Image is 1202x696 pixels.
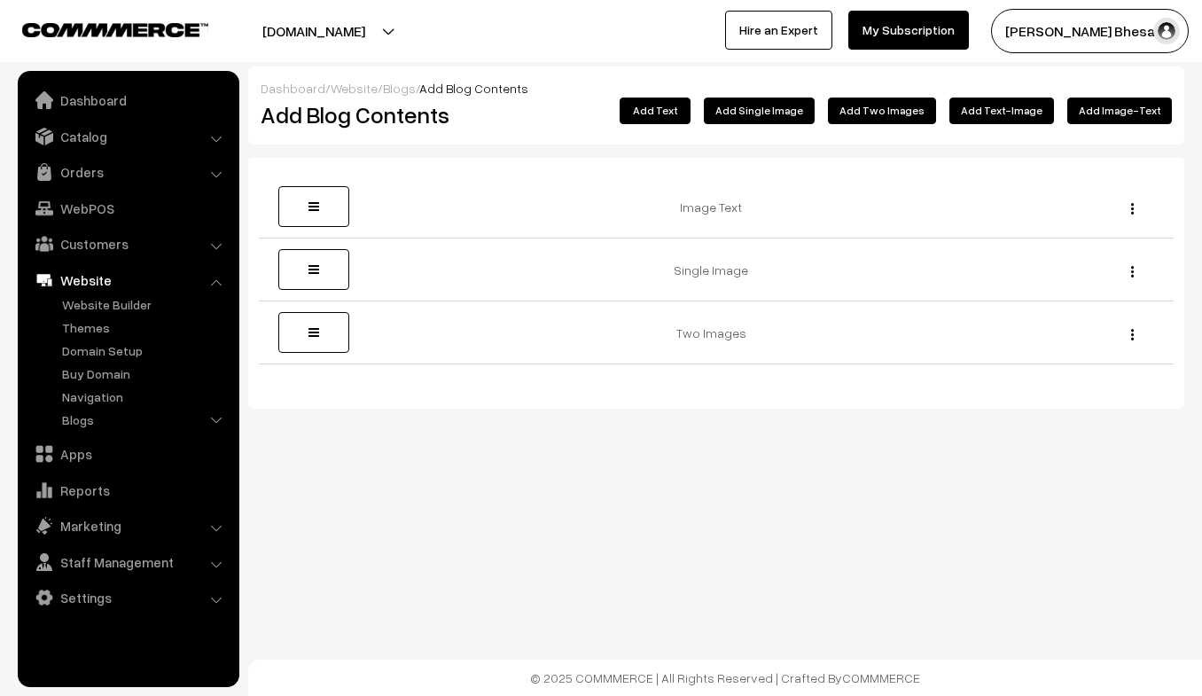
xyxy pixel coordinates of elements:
[22,546,233,578] a: Staff Management
[58,387,233,406] a: Navigation
[1131,266,1134,278] img: Menu
[58,411,233,429] a: Blogs
[419,81,528,96] span: Add Blog Contents
[350,301,1082,364] td: Two Images
[22,192,233,224] a: WebPOS
[58,364,233,383] a: Buy Domain
[261,81,325,96] a: Dashboard
[848,11,969,50] a: My Subscription
[58,295,233,314] a: Website Builder
[383,81,416,96] a: Blogs
[22,84,233,116] a: Dashboard
[22,264,233,296] a: Website
[991,9,1189,53] button: [PERSON_NAME] Bhesani…
[22,18,177,39] a: COMMMERCE
[22,156,233,188] a: Orders
[22,228,233,260] a: Customers
[58,318,233,337] a: Themes
[22,474,233,506] a: Reports
[261,101,547,129] h2: Add Blog Contents
[949,98,1054,124] button: Add Text-Image
[22,23,208,36] img: COMMMERCE
[828,98,936,124] button: Add Two Images
[22,510,233,542] a: Marketing
[620,98,691,124] button: Add Text
[248,660,1202,696] footer: © 2025 COMMMERCE | All Rights Reserved | Crafted By
[725,11,832,50] a: Hire an Expert
[1067,98,1172,124] button: Add Image-Text
[842,670,920,685] a: COMMMERCE
[704,98,815,124] button: Add Single Image
[22,438,233,470] a: Apps
[58,341,233,360] a: Domain Setup
[350,239,1082,301] td: Single Image
[22,121,233,152] a: Catalog
[1153,18,1180,44] img: user
[22,582,233,614] a: Settings
[261,79,1172,98] div: / / /
[200,9,427,53] button: [DOMAIN_NAME]
[350,176,1082,239] td: Image Text
[1131,329,1134,340] img: Menu
[1131,203,1134,215] img: Menu
[331,81,378,96] a: Website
